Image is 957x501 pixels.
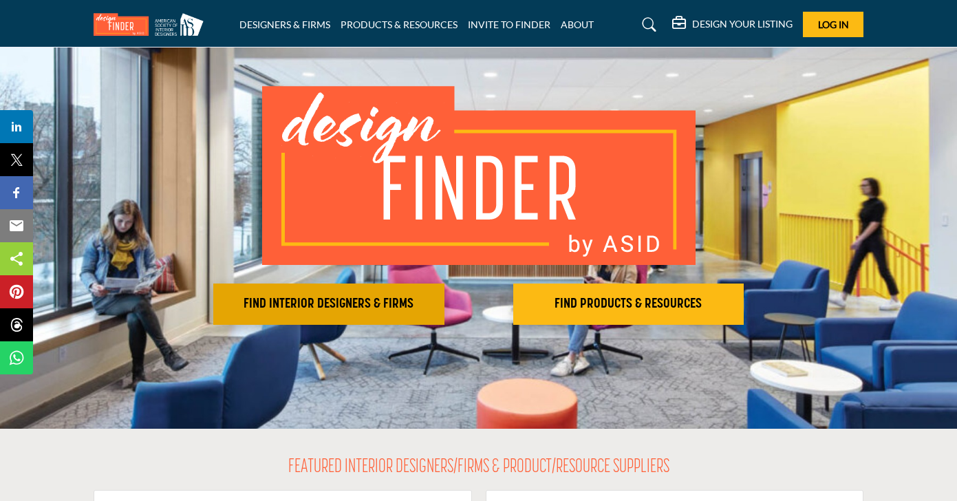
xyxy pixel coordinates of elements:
button: FIND PRODUCTS & RESOURCES [513,284,744,325]
h2: FIND INTERIOR DESIGNERS & FIRMS [217,296,440,312]
div: DESIGN YOUR LISTING [672,17,793,33]
h2: FIND PRODUCTS & RESOURCES [517,296,740,312]
a: INVITE TO FINDER [468,19,550,30]
a: ABOUT [561,19,594,30]
a: PRODUCTS & RESOURCES [341,19,458,30]
a: Search [629,14,665,36]
button: FIND INTERIOR DESIGNERS & FIRMS [213,284,444,325]
h2: FEATURED INTERIOR DESIGNERS/FIRMS & PRODUCT/RESOURCE SUPPLIERS [288,456,669,480]
span: Log In [818,19,849,30]
img: Site Logo [94,13,211,36]
h5: DESIGN YOUR LISTING [692,18,793,30]
img: image [262,86,696,265]
a: DESIGNERS & FIRMS [239,19,330,30]
button: Log In [803,12,863,37]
